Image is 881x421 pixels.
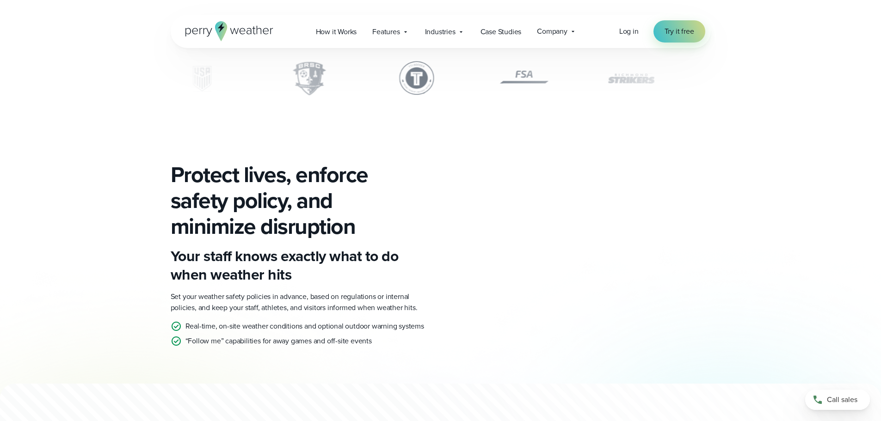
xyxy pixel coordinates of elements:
[171,55,234,102] img: US-soccer.svg
[619,26,639,37] a: Log in
[827,394,857,405] span: Call sales
[316,26,357,37] span: How it Works
[493,55,555,102] img: Fairfield Sports Association
[308,22,365,41] a: How it Works
[665,26,694,37] span: Try it free
[707,55,770,102] img: NC-FC.svg
[278,55,341,102] div: 2 of 6
[600,55,663,102] img: Richmond Strikers
[805,390,870,410] a: Call sales
[171,247,433,284] h3: Your staff knows exactly what to do when weather hits
[473,22,530,41] a: Case Studies
[385,55,448,102] div: 3 of 6
[171,55,234,102] div: 1 of 6
[600,55,663,102] div: 5 of 6
[493,55,555,102] div: 4 of 6
[171,55,711,106] div: slideshow
[653,20,705,43] a: Try it free
[385,55,448,102] img: TTi Soccer
[185,321,424,332] p: Real-time, on-site weather conditions and optional outdoor warning systems
[372,26,400,37] span: Features
[171,162,433,239] h2: Protect lives, enforce safety policy, and minimize disruption
[185,336,372,347] p: “Follow me” capabilities for away games and off-site events
[425,26,456,37] span: Industries
[278,55,341,102] img: Baton-Rouge-Soccer.svg
[171,291,418,313] span: Set your weather safety policies in advance, based on regulations or internal policies, and keep ...
[707,55,770,102] div: 6 of 6
[481,26,522,37] span: Case Studies
[537,26,567,37] span: Company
